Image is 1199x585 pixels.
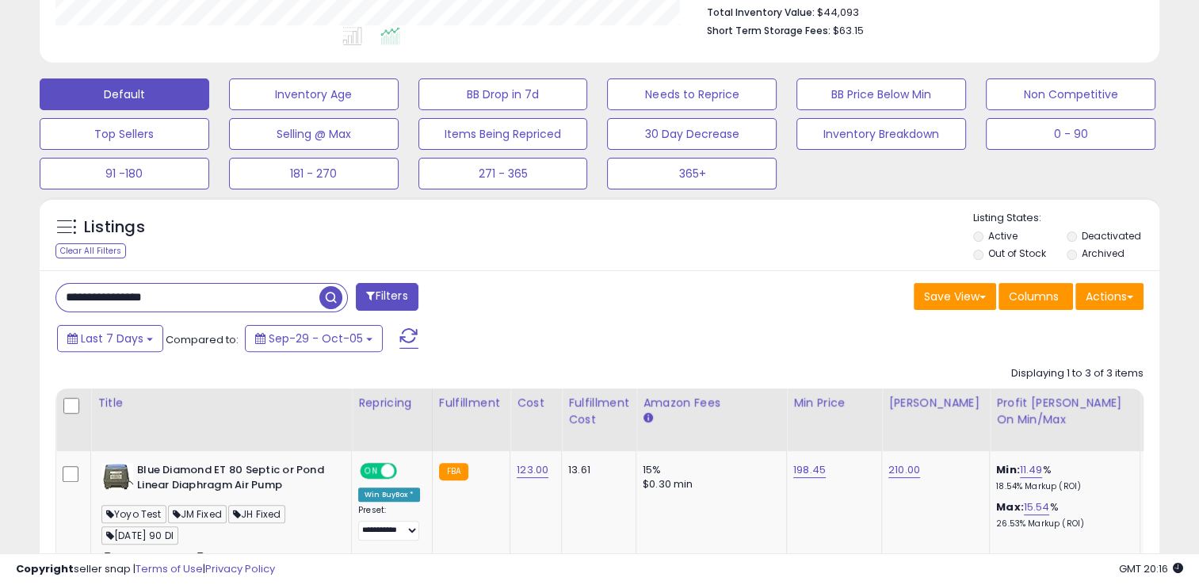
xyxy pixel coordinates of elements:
[643,411,652,426] small: Amazon Fees.
[137,463,330,496] b: Blue Diamond ET 80 Septic or Pond Linear Diaphragm Air Pump
[358,487,420,502] div: Win BuyBox *
[517,395,555,411] div: Cost
[136,561,203,576] a: Terms of Use
[996,395,1133,428] div: Profit [PERSON_NAME] on Min/Max
[988,229,1018,243] label: Active
[228,505,285,523] span: JH Fixed
[996,500,1128,530] div: %
[1024,499,1050,515] a: 15.54
[166,332,239,347] span: Compared to:
[16,562,275,577] div: seller snap | |
[418,78,588,110] button: BB Drop in 7d
[101,463,133,490] img: 41FmNSlbl-L._SL40_.jpg
[1009,289,1059,304] span: Columns
[358,505,420,541] div: Preset:
[793,395,875,411] div: Min Price
[996,462,1020,477] b: Min:
[973,211,1159,226] p: Listing States:
[986,78,1155,110] button: Non Competitive
[643,477,774,491] div: $0.30 min
[229,78,399,110] button: Inventory Age
[1082,247,1125,260] label: Archived
[914,283,996,310] button: Save View
[607,158,777,189] button: 365+
[395,465,420,478] span: OFF
[101,505,166,523] span: Yoyo Test
[706,24,830,37] b: Short Term Storage Fees:
[996,481,1128,492] p: 18.54% Markup (ROI)
[1011,366,1144,381] div: Displaying 1 to 3 of 3 items
[568,395,629,428] div: Fulfillment Cost
[832,23,863,38] span: $63.15
[990,388,1140,451] th: The percentage added to the cost of goods (COGS) that forms the calculator for Min & Max prices.
[1075,283,1144,310] button: Actions
[356,283,418,311] button: Filters
[97,395,345,411] div: Title
[996,463,1128,492] div: %
[40,78,209,110] button: Default
[101,526,178,545] span: [DATE] 90 DI
[439,395,503,411] div: Fulfillment
[996,499,1024,514] b: Max:
[134,552,189,565] a: B00JOTZLNO
[55,243,126,258] div: Clear All Filters
[706,2,1132,21] li: $44,093
[996,518,1128,530] p: 26.53% Markup (ROI)
[84,216,145,239] h5: Listings
[40,158,209,189] button: 91 -180
[358,395,426,411] div: Repricing
[793,462,826,478] a: 198.45
[40,118,209,150] button: Top Sellers
[205,561,275,576] a: Privacy Policy
[999,283,1073,310] button: Columns
[607,78,777,110] button: Needs to Reprice
[1020,462,1043,478] a: 11.49
[988,247,1046,260] label: Out of Stock
[192,552,311,564] span: | SKU: BlueDiamond-ET80
[81,331,143,346] span: Last 7 Days
[361,465,381,478] span: ON
[1082,229,1141,243] label: Deactivated
[888,462,920,478] a: 210.00
[16,561,74,576] strong: Copyright
[796,78,966,110] button: BB Price Below Min
[439,463,468,480] small: FBA
[168,505,227,523] span: JM Fixed
[418,158,588,189] button: 271 - 365
[706,6,814,19] b: Total Inventory Value:
[607,118,777,150] button: 30 Day Decrease
[1119,561,1183,576] span: 2025-10-13 20:16 GMT
[643,463,774,477] div: 15%
[986,118,1155,150] button: 0 - 90
[643,395,780,411] div: Amazon Fees
[568,463,624,477] div: 13.61
[796,118,966,150] button: Inventory Breakdown
[245,325,383,352] button: Sep-29 - Oct-05
[57,325,163,352] button: Last 7 Days
[888,395,983,411] div: [PERSON_NAME]
[517,462,548,478] a: 123.00
[269,331,363,346] span: Sep-29 - Oct-05
[229,158,399,189] button: 181 - 270
[418,118,588,150] button: Items Being Repriced
[229,118,399,150] button: Selling @ Max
